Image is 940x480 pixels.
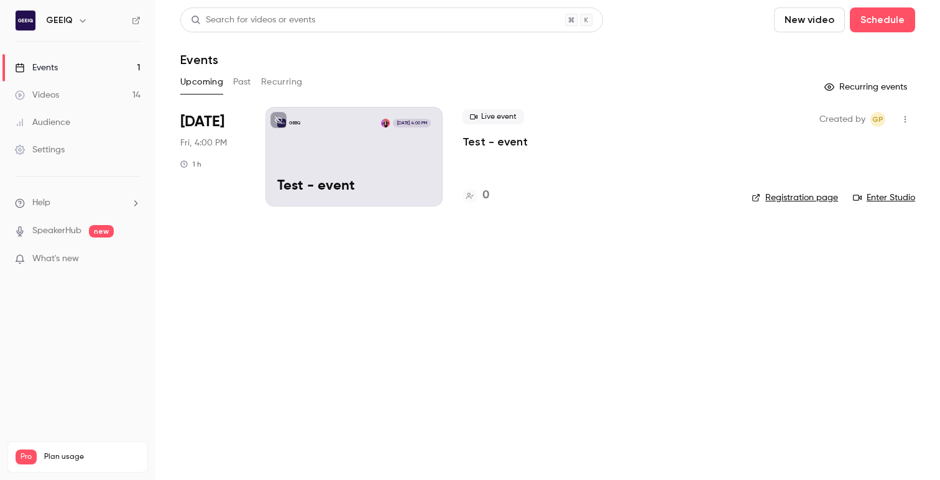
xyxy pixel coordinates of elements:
button: New video [774,7,845,32]
a: Test - event GEEIQGeorge Pohl[DATE] 4:00 PMTest - event [265,107,443,206]
p: Test - event [277,178,431,195]
button: Recurring events [819,77,915,97]
span: What's new [32,252,79,265]
div: Videos [15,89,59,101]
img: GEEIQ [16,11,35,30]
a: SpeakerHub [32,224,81,238]
p: GEEIQ [289,120,300,126]
img: George Pohl [381,119,390,127]
div: Aug 15 Fri, 4:00 PM (Europe/London) [180,107,246,206]
a: Registration page [752,192,838,204]
span: GP [872,112,883,127]
span: Plan usage [44,452,140,462]
h4: 0 [482,187,489,204]
span: Help [32,196,50,210]
button: Schedule [850,7,915,32]
a: 0 [463,187,489,204]
span: [DATE] [180,112,224,132]
span: new [89,225,114,238]
div: Audience [15,116,70,129]
div: Settings [15,144,65,156]
button: Upcoming [180,72,223,92]
button: Past [233,72,251,92]
div: 1 h [180,159,201,169]
iframe: Noticeable Trigger [126,254,141,265]
a: Test - event [463,134,528,149]
h1: Events [180,52,218,67]
span: Live event [463,109,524,124]
div: Search for videos or events [191,14,315,27]
a: Enter Studio [853,192,915,204]
span: George Pohl [870,112,885,127]
div: Events [15,62,58,74]
span: Fri, 4:00 PM [180,137,227,149]
span: [DATE] 4:00 PM [393,119,430,127]
span: Created by [819,112,865,127]
span: Pro [16,450,37,464]
li: help-dropdown-opener [15,196,141,210]
button: Recurring [261,72,303,92]
h6: GEEIQ [46,14,73,27]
